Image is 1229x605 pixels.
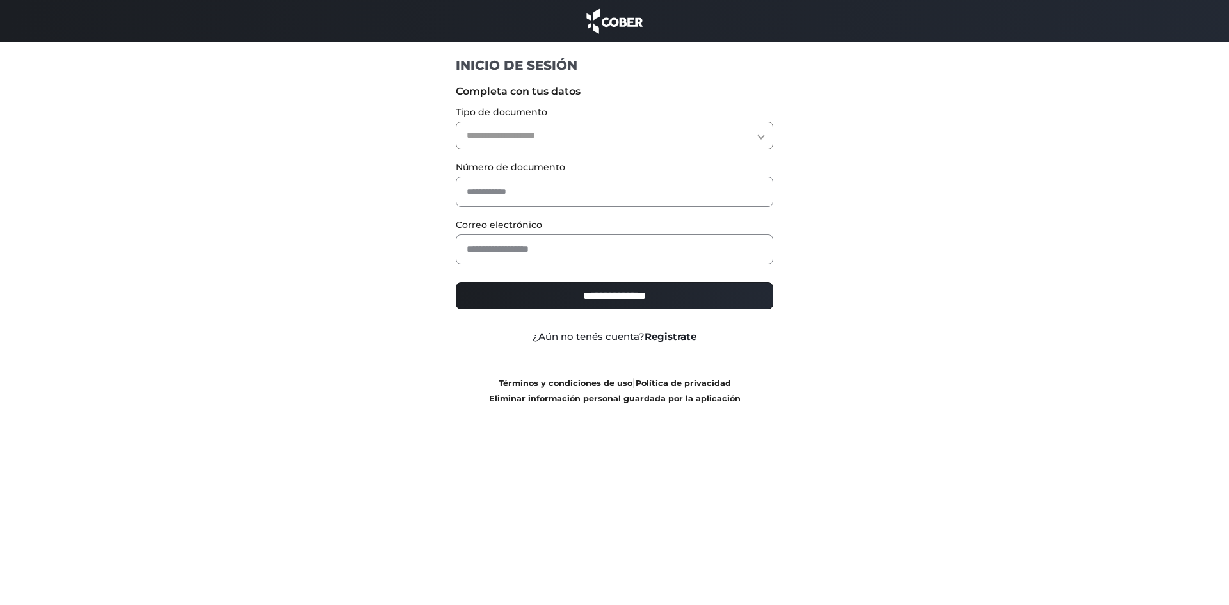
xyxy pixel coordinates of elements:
label: Tipo de documento [456,106,774,119]
a: Términos y condiciones de uso [499,378,632,388]
label: Número de documento [456,161,774,174]
a: Registrate [645,330,696,343]
label: Correo electrónico [456,218,774,232]
div: | [446,375,783,406]
a: Eliminar información personal guardada por la aplicación [489,394,741,403]
h1: INICIO DE SESIÓN [456,57,774,74]
a: Política de privacidad [636,378,731,388]
label: Completa con tus datos [456,84,774,99]
img: cober_marca.png [583,6,646,35]
div: ¿Aún no tenés cuenta? [446,330,783,344]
